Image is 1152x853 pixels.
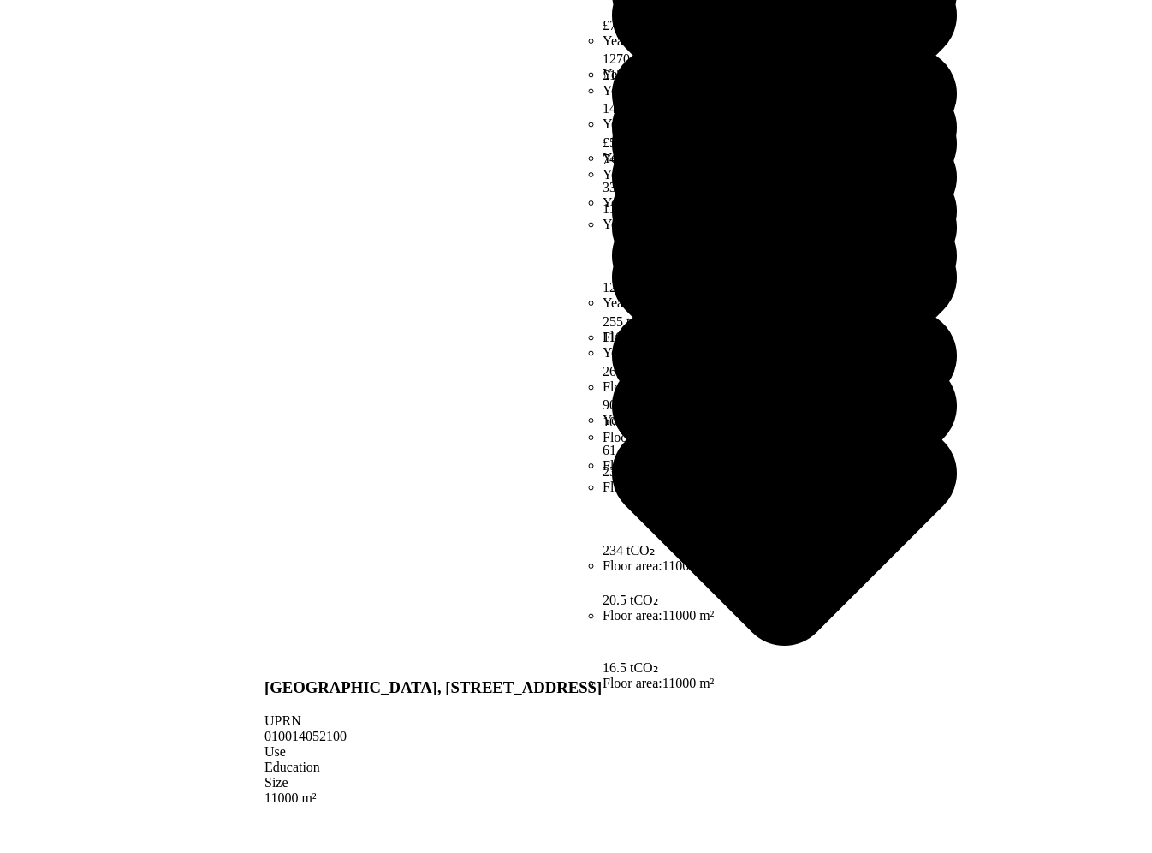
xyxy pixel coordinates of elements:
[264,713,602,729] div: UPRN
[603,608,966,623] li: Floor area:
[264,678,602,697] h3: [GEOGRAPHIC_DATA], [STREET_ADDRESS]
[264,729,602,744] div: 010014052100
[264,760,602,775] div: Education
[603,576,966,607] span: 20.5 tCO₂
[603,676,966,691] li: Floor area:
[603,52,966,82] span: £13,241
[603,345,966,608] li: Yearly GHG change:
[662,676,715,690] span: 11000 m²
[264,744,602,760] div: Use
[603,644,966,675] span: 16.5 tCO₂
[662,608,715,623] span: 11000 m²
[264,775,602,790] div: Size
[603,314,966,344] span: 119 MWh, 5.0%
[264,790,602,806] div: 11000 m²
[603,83,966,345] li: Yearly energy use change:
